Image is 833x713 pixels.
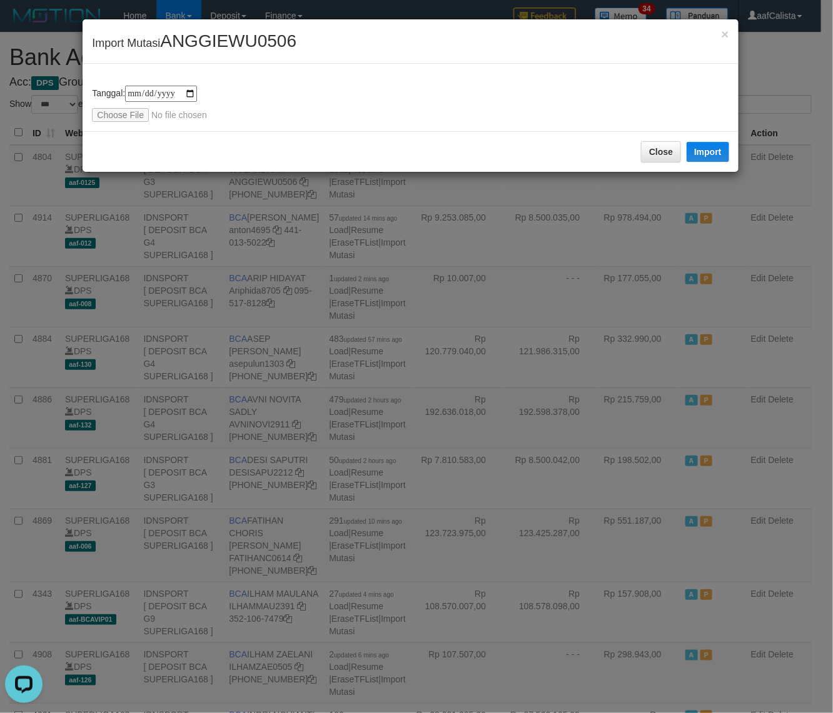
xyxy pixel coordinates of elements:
button: Open LiveChat chat widget [5,5,43,42]
button: Import [687,142,729,162]
button: Close [721,27,729,41]
span: Import Mutasi [92,37,296,49]
button: Close [641,141,681,162]
span: ANGGIEWU0506 [160,31,296,51]
div: Tanggal: [92,86,729,122]
span: × [721,27,729,41]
